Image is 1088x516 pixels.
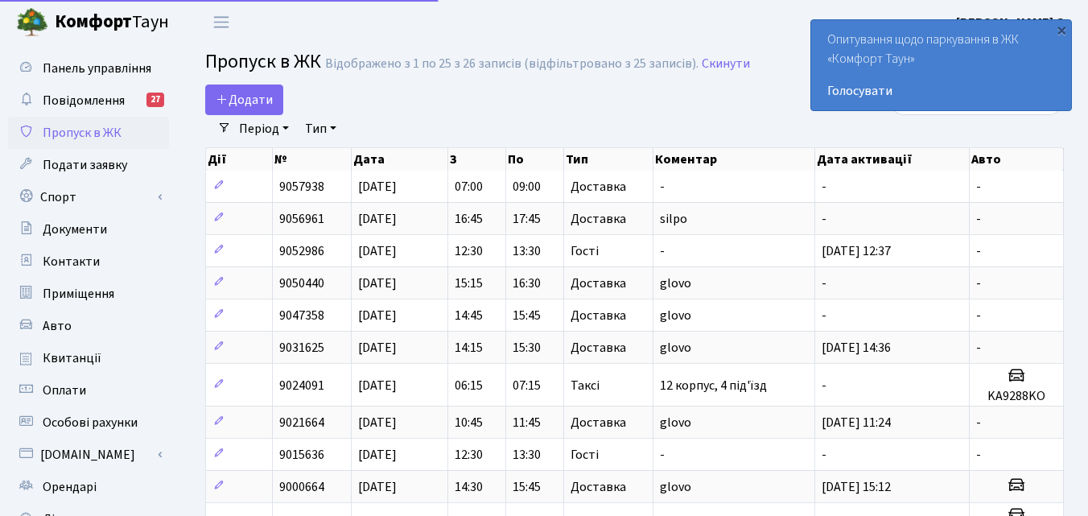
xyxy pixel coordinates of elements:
[43,124,122,142] span: Пропуск в ЖК
[279,339,324,357] span: 9031625
[455,377,483,394] span: 06:15
[8,342,169,374] a: Квитанції
[455,210,483,228] span: 16:45
[43,92,125,109] span: Повідомлення
[976,414,981,431] span: -
[358,275,397,292] span: [DATE]
[8,181,169,213] a: Спорт
[571,416,626,429] span: Доставка
[513,414,541,431] span: 11:45
[325,56,699,72] div: Відображено з 1 по 25 з 26 записів (відфільтровано з 25 записів).
[8,246,169,278] a: Контакти
[8,213,169,246] a: Документи
[233,115,295,142] a: Період
[822,275,826,292] span: -
[653,148,815,171] th: Коментар
[279,275,324,292] span: 9050440
[16,6,48,39] img: logo.png
[8,471,169,503] a: Орендарі
[660,275,691,292] span: glovo
[660,307,691,324] span: glovo
[976,210,981,228] span: -
[822,446,826,464] span: -
[8,117,169,149] a: Пропуск в ЖК
[660,242,665,260] span: -
[455,478,483,496] span: 14:30
[455,275,483,292] span: 15:15
[455,339,483,357] span: 14:15
[976,178,981,196] span: -
[279,446,324,464] span: 9015636
[513,275,541,292] span: 16:30
[660,377,767,394] span: 12 корпус, 4 під'їзд
[976,275,981,292] span: -
[513,307,541,324] span: 15:45
[513,242,541,260] span: 13:30
[822,210,826,228] span: -
[8,149,169,181] a: Подати заявку
[273,148,352,171] th: №
[956,14,1069,31] b: [PERSON_NAME] О.
[206,148,273,171] th: Дії
[43,253,100,270] span: Контакти
[358,478,397,496] span: [DATE]
[358,178,397,196] span: [DATE]
[822,478,891,496] span: [DATE] 15:12
[702,56,750,72] a: Скинути
[660,339,691,357] span: glovo
[976,389,1057,404] h5: KA9288KO
[513,178,541,196] span: 09:00
[8,310,169,342] a: Авто
[201,9,241,35] button: Переключити навігацію
[279,242,324,260] span: 9052986
[299,115,343,142] a: Тип
[822,339,891,357] span: [DATE] 14:36
[358,242,397,260] span: [DATE]
[455,307,483,324] span: 14:45
[513,210,541,228] span: 17:45
[8,278,169,310] a: Приміщення
[146,93,164,107] div: 27
[43,285,114,303] span: Приміщення
[660,414,691,431] span: glovo
[970,148,1064,171] th: Авто
[822,307,826,324] span: -
[43,349,101,367] span: Квитанції
[976,242,981,260] span: -
[571,481,626,493] span: Доставка
[358,446,397,464] span: [DATE]
[43,60,151,77] span: Панель управління
[571,245,599,258] span: Гості
[279,210,324,228] span: 9056961
[358,414,397,431] span: [DATE]
[8,374,169,407] a: Оплати
[205,85,283,115] a: Додати
[660,478,691,496] span: glovo
[55,9,132,35] b: Комфорт
[811,20,1071,110] div: Опитування щодо паркування в ЖК «Комфорт Таун»
[43,382,86,399] span: Оплати
[513,446,541,464] span: 13:30
[976,446,981,464] span: -
[571,277,626,290] span: Доставка
[571,341,626,354] span: Доставка
[216,91,273,109] span: Додати
[43,317,72,335] span: Авто
[43,478,97,496] span: Орендарі
[8,85,169,117] a: Повідомлення27
[205,47,321,76] span: Пропуск в ЖК
[279,377,324,394] span: 9024091
[43,156,127,174] span: Подати заявку
[822,242,891,260] span: [DATE] 12:37
[827,81,1055,101] a: Голосувати
[358,377,397,394] span: [DATE]
[976,339,981,357] span: -
[358,210,397,228] span: [DATE]
[956,13,1069,32] a: [PERSON_NAME] О.
[448,148,506,171] th: З
[455,446,483,464] span: 12:30
[358,339,397,357] span: [DATE]
[455,242,483,260] span: 12:30
[279,414,324,431] span: 9021664
[822,377,826,394] span: -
